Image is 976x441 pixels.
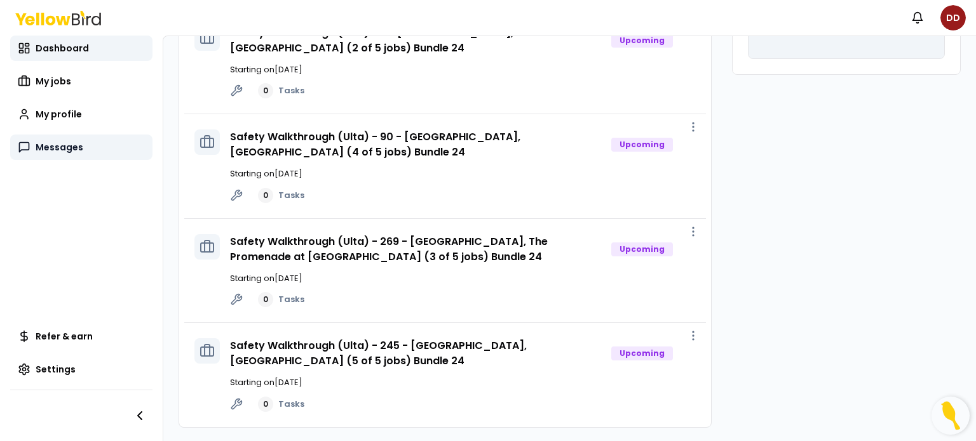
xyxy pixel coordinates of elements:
p: Starting on [DATE] [230,168,696,180]
div: Upcoming [611,138,673,152]
span: Refer & earn [36,330,93,343]
span: Messages [36,141,83,154]
span: My jobs [36,75,71,88]
a: Safety Walkthrough (Ulta) - 90 - [GEOGRAPHIC_DATA], [GEOGRAPHIC_DATA] (4 of 5 jobs) Bundle 24 [230,129,520,159]
a: My jobs [10,69,152,94]
div: 0 [258,292,273,307]
button: Open Resource Center [932,397,970,435]
a: My profile [10,102,152,127]
div: 0 [258,397,273,412]
a: Safety Walkthrough (Ulta) - 269 - [GEOGRAPHIC_DATA], The Promenade at [GEOGRAPHIC_DATA] (3 of 5 j... [230,234,548,264]
span: Settings [36,363,76,376]
a: Dashboard [10,36,152,61]
div: 0 [258,83,273,98]
div: 0 [258,188,273,203]
p: Starting on [DATE] [230,272,696,285]
span: Dashboard [36,42,89,55]
a: 0Tasks [258,83,304,98]
a: Messages [10,135,152,160]
a: 0Tasks [258,397,304,412]
a: 0Tasks [258,188,304,203]
div: Upcoming [611,346,673,360]
span: My profile [36,108,82,121]
a: 0Tasks [258,292,304,307]
span: DD [940,5,966,30]
a: Safety Walkthrough (Ulta) - 7 - [GEOGRAPHIC_DATA], [GEOGRAPHIC_DATA] (2 of 5 jobs) Bundle 24 [230,25,513,55]
p: Starting on [DATE] [230,63,696,76]
a: Settings [10,357,152,382]
a: Safety Walkthrough (Ulta) - 245 - [GEOGRAPHIC_DATA], [GEOGRAPHIC_DATA] (5 of 5 jobs) Bundle 24 [230,338,527,368]
div: Upcoming [611,242,673,256]
div: Upcoming [611,34,673,48]
p: Starting on [DATE] [230,376,696,389]
a: Refer & earn [10,324,152,349]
